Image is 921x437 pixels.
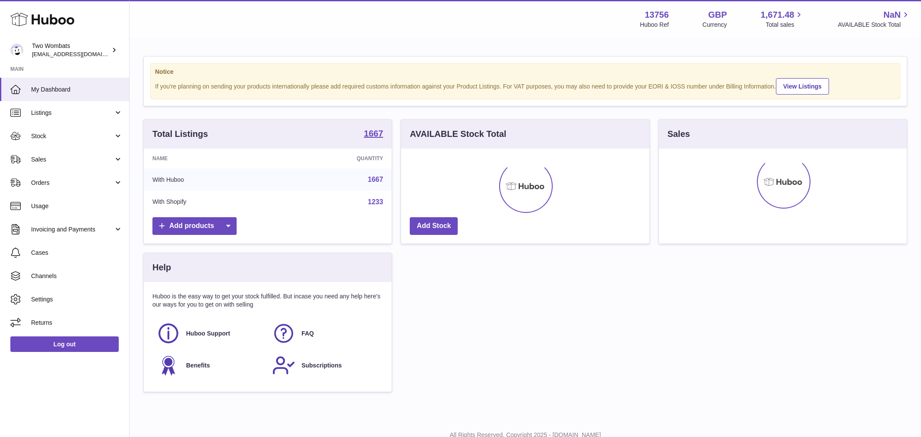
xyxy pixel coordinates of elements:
span: Usage [31,202,123,210]
strong: 13756 [645,9,669,21]
a: View Listings [776,78,829,95]
td: With Shopify [144,191,278,213]
span: Orders [31,179,114,187]
a: Huboo Support [157,322,263,345]
span: Stock [31,132,114,140]
a: FAQ [272,322,379,345]
span: FAQ [301,329,314,338]
strong: GBP [708,9,727,21]
span: Huboo Support [186,329,230,338]
span: Subscriptions [301,361,342,370]
h3: Help [152,262,171,273]
span: Cases [31,249,123,257]
span: Listings [31,109,114,117]
a: Log out [10,336,119,352]
a: 1667 [368,176,383,183]
a: NaN AVAILABLE Stock Total [838,9,911,29]
span: My Dashboard [31,85,123,94]
span: NaN [883,9,901,21]
p: Huboo is the easy way to get your stock fulfilled. But incase you need any help here's our ways f... [152,292,383,309]
a: 1667 [364,129,383,139]
strong: Notice [155,68,896,76]
h3: Sales [668,128,690,140]
th: Name [144,149,278,168]
a: 1233 [368,198,383,206]
h3: Total Listings [152,128,208,140]
span: Channels [31,272,123,280]
div: Huboo Ref [640,21,669,29]
span: Invoicing and Payments [31,225,114,234]
span: AVAILABLE Stock Total [838,21,911,29]
a: Benefits [157,354,263,377]
div: If you're planning on sending your products internationally please add required customs informati... [155,77,896,95]
span: Benefits [186,361,210,370]
th: Quantity [278,149,392,168]
span: Settings [31,295,123,304]
span: Total sales [766,21,804,29]
h3: AVAILABLE Stock Total [410,128,506,140]
strong: 1667 [364,129,383,138]
img: internalAdmin-13756@internal.huboo.com [10,44,23,57]
div: Two Wombats [32,42,110,58]
a: Subscriptions [272,354,379,377]
a: Add products [152,217,237,235]
span: [EMAIL_ADDRESS][DOMAIN_NAME] [32,51,127,57]
div: Currency [703,21,727,29]
span: Returns [31,319,123,327]
a: Add Stock [410,217,458,235]
a: 1,671.48 Total sales [761,9,804,29]
span: Sales [31,155,114,164]
td: With Huboo [144,168,278,191]
span: 1,671.48 [761,9,794,21]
